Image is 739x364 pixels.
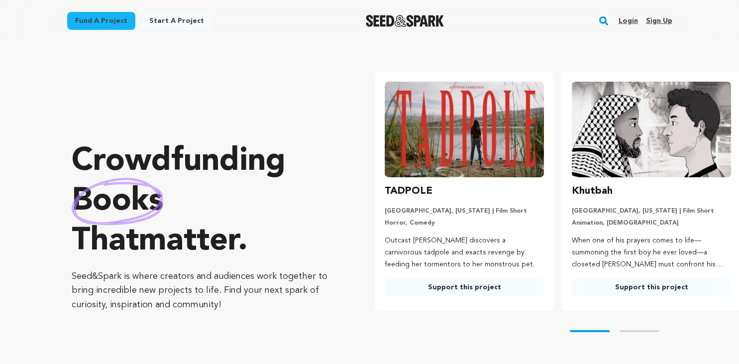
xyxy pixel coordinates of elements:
[141,12,212,30] a: Start a project
[67,12,135,30] a: Fund a project
[618,13,637,29] a: Login
[572,82,731,177] img: Khutbah image
[572,219,731,227] p: Animation, [DEMOGRAPHIC_DATA]
[72,142,335,261] p: Crowdfunding that .
[572,235,731,270] p: When one of his prayers comes to life—summoning the first boy he ever loved—a closeted [PERSON_NA...
[385,82,544,177] img: TADPOLE image
[139,226,238,257] span: matter
[385,235,544,270] p: Outcast [PERSON_NAME] discovers a carnivorous tadpole and exacts revenge by feeding her tormentor...
[385,183,432,199] h3: TADPOLE
[572,207,731,215] p: [GEOGRAPHIC_DATA], [US_STATE] | Film Short
[385,278,544,296] a: Support this project
[385,219,544,227] p: Horror, Comedy
[645,13,672,29] a: Sign up
[366,15,444,27] a: Seed&Spark Homepage
[572,278,731,296] a: Support this project
[385,207,544,215] p: [GEOGRAPHIC_DATA], [US_STATE] | Film Short
[572,183,613,199] h3: Khutbah
[366,15,444,27] img: Seed&Spark Logo Dark Mode
[72,178,163,225] img: hand sketched image
[72,269,335,312] p: Seed&Spark is where creators and audiences work together to bring incredible new projects to life...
